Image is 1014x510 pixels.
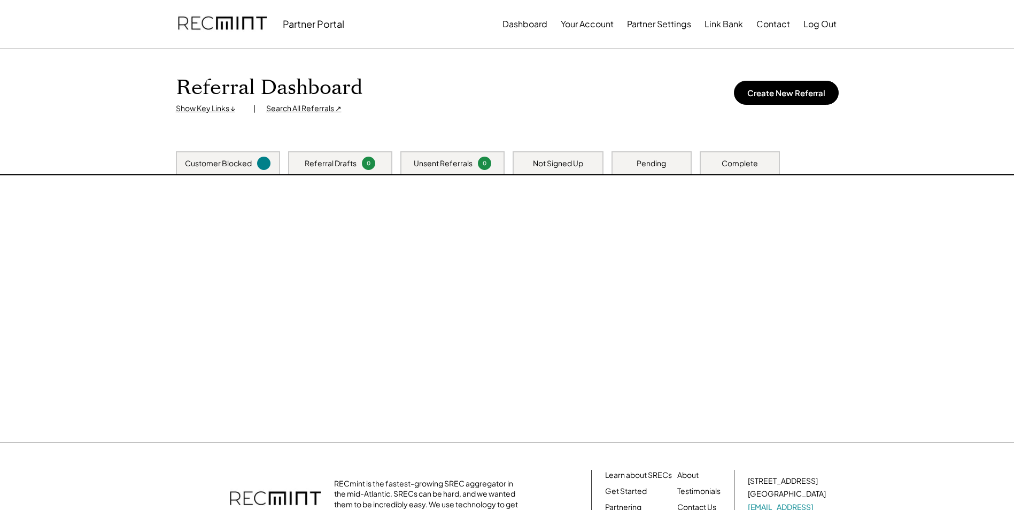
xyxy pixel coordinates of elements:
[756,13,790,35] button: Contact
[677,486,721,497] a: Testimonials
[185,158,252,169] div: Customer Blocked
[705,13,743,35] button: Link Bank
[305,158,357,169] div: Referral Drafts
[533,158,583,169] div: Not Signed Up
[266,103,342,114] div: Search All Referrals ↗
[722,158,758,169] div: Complete
[502,13,547,35] button: Dashboard
[414,158,473,169] div: Unsent Referrals
[479,159,490,167] div: 0
[627,13,691,35] button: Partner Settings
[178,6,267,42] img: recmint-logotype%403x.png
[605,486,647,497] a: Get Started
[283,18,344,30] div: Partner Portal
[637,158,666,169] div: Pending
[363,159,374,167] div: 0
[253,103,256,114] div: |
[734,81,839,105] button: Create New Referral
[677,470,699,481] a: About
[803,13,837,35] button: Log Out
[748,489,826,499] div: [GEOGRAPHIC_DATA]
[605,470,672,481] a: Learn about SRECs
[748,476,818,486] div: [STREET_ADDRESS]
[176,75,362,101] h1: Referral Dashboard
[176,103,243,114] div: Show Key Links ↓
[561,13,614,35] button: Your Account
